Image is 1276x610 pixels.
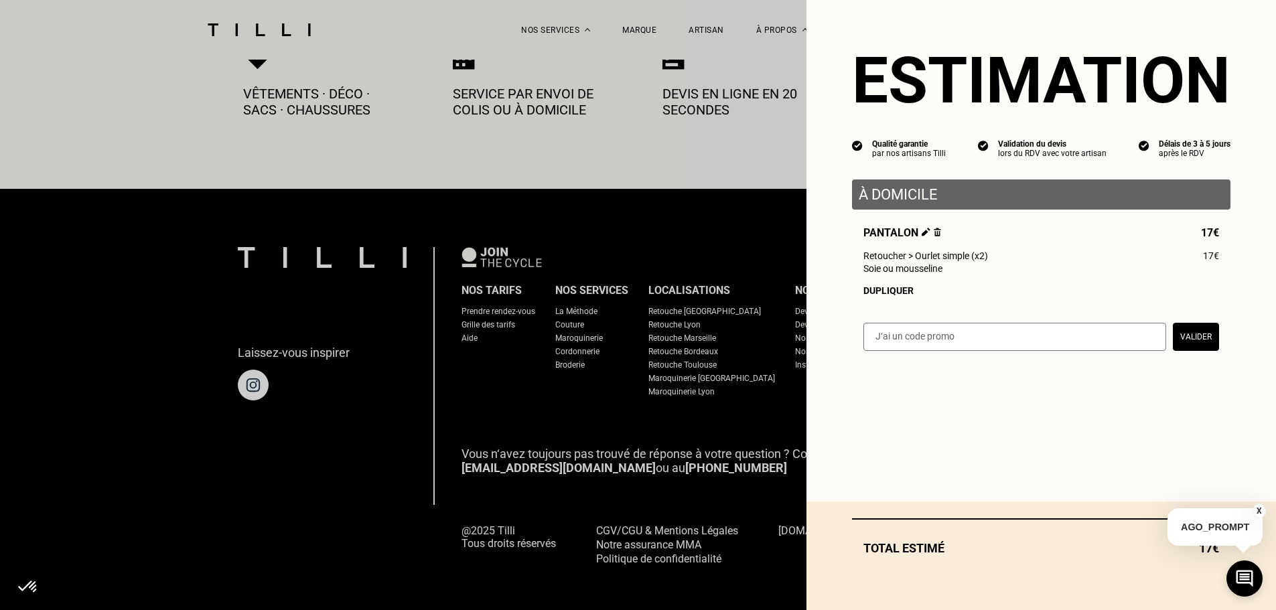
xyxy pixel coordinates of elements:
[1201,226,1219,239] span: 17€
[872,149,946,158] div: par nos artisans Tilli
[863,323,1166,351] input: J‘ai un code promo
[1203,250,1219,261] span: 17€
[1159,139,1230,149] div: Délais de 3 à 5 jours
[852,541,1230,555] div: Total estimé
[1159,149,1230,158] div: après le RDV
[1139,139,1149,151] img: icon list info
[978,139,989,151] img: icon list info
[1253,504,1266,518] button: X
[852,139,863,151] img: icon list info
[863,226,941,239] span: Pantalon
[863,285,1219,296] div: Dupliquer
[1167,508,1263,546] p: AGO_PROMPT
[922,228,930,236] img: Éditer
[863,250,988,261] span: Retoucher > Ourlet simple (x2)
[852,43,1230,118] section: Estimation
[1173,323,1219,351] button: Valider
[998,149,1107,158] div: lors du RDV avec votre artisan
[863,263,942,274] span: Soie ou mousseline
[859,186,1224,203] p: À domicile
[934,228,941,236] img: Supprimer
[998,139,1107,149] div: Validation du devis
[872,139,946,149] div: Qualité garantie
